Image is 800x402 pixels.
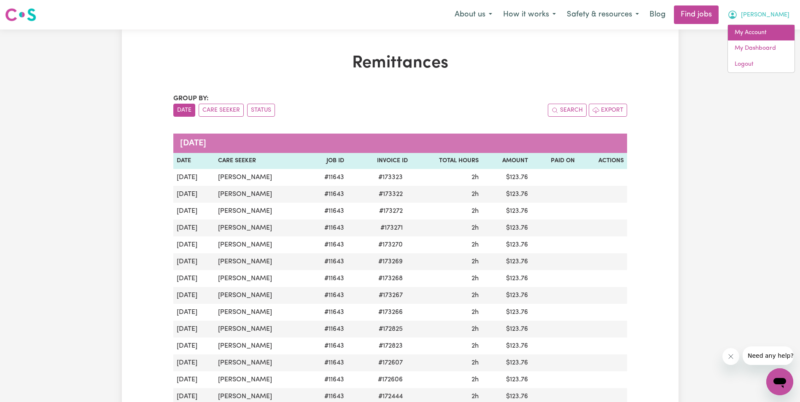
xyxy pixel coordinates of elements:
[373,391,408,402] span: # 172444
[307,270,348,287] td: # 11643
[471,376,479,383] span: 2 hours
[561,6,644,24] button: Safety & resources
[173,220,215,236] td: [DATE]
[307,304,348,321] td: # 11643
[644,5,671,24] a: Blog
[722,348,739,365] iframe: Close message
[215,186,307,203] td: [PERSON_NAME]
[247,104,275,117] button: sort invoices by paid status
[215,236,307,253] td: [PERSON_NAME]
[307,203,348,220] td: # 11643
[215,321,307,338] td: [PERSON_NAME]
[471,208,479,214] span: 2 hours
[5,7,36,22] img: Careseekers logo
[471,225,479,231] span: 2 hours
[471,393,479,400] span: 2 hours
[374,206,408,216] span: # 173272
[373,240,408,250] span: # 173270
[471,326,479,332] span: 2 hours
[482,354,531,371] td: $ 123.76
[307,253,348,270] td: # 11643
[173,287,215,304] td: [DATE]
[173,186,215,203] td: [DATE]
[482,203,531,220] td: $ 123.76
[173,236,215,253] td: [DATE]
[215,287,307,304] td: [PERSON_NAME]
[373,358,408,368] span: # 172607
[307,169,348,186] td: # 11643
[173,95,209,102] span: Group by:
[215,220,307,236] td: [PERSON_NAME]
[482,338,531,354] td: $ 123.76
[173,153,215,169] th: Date
[482,153,531,169] th: Amount
[471,258,479,265] span: 2 hours
[498,6,561,24] button: How it works
[743,346,793,365] iframe: Message from company
[307,354,348,371] td: # 11643
[578,153,627,169] th: Actions
[482,304,531,321] td: $ 123.76
[373,273,408,284] span: # 173268
[722,6,795,24] button: My Account
[373,307,408,317] span: # 173266
[374,290,408,300] span: # 173267
[674,5,719,24] a: Find jobs
[727,24,795,73] div: My Account
[347,153,411,169] th: Invoice ID
[482,220,531,236] td: $ 123.76
[307,338,348,354] td: # 11643
[215,371,307,388] td: [PERSON_NAME]
[482,253,531,270] td: $ 123.76
[728,56,795,72] a: Logout
[215,304,307,321] td: [PERSON_NAME]
[471,343,479,349] span: 2 hours
[373,375,408,385] span: # 172606
[482,287,531,304] td: $ 123.76
[215,203,307,220] td: [PERSON_NAME]
[307,287,348,304] td: # 11643
[307,236,348,253] td: # 11643
[482,169,531,186] td: $ 123.76
[471,309,479,316] span: 2 hours
[307,321,348,338] td: # 11643
[589,104,627,117] button: Export
[215,354,307,371] td: [PERSON_NAME]
[215,270,307,287] td: [PERSON_NAME]
[728,25,795,41] a: My Account
[741,11,789,20] span: [PERSON_NAME]
[173,354,215,371] td: [DATE]
[374,189,408,199] span: # 173322
[482,321,531,338] td: $ 123.76
[471,292,479,299] span: 2 hours
[173,104,195,117] button: sort invoices by date
[307,186,348,203] td: # 11643
[215,338,307,354] td: [PERSON_NAME]
[471,241,479,248] span: 2 hours
[482,186,531,203] td: $ 123.76
[471,359,479,366] span: 2 hours
[173,338,215,354] td: [DATE]
[449,6,498,24] button: About us
[215,153,307,169] th: Care Seeker
[548,104,587,117] button: Search
[471,275,479,282] span: 2 hours
[173,321,215,338] td: [DATE]
[373,257,408,267] span: # 173269
[215,253,307,270] td: [PERSON_NAME]
[471,191,479,198] span: 2 hours
[531,153,578,169] th: Paid On
[728,40,795,56] a: My Dashboard
[375,223,408,233] span: # 173271
[173,53,627,73] h1: Remittances
[173,134,627,153] caption: [DATE]
[173,270,215,287] td: [DATE]
[374,324,408,334] span: # 172825
[482,270,531,287] td: $ 123.76
[307,371,348,388] td: # 11643
[5,5,36,24] a: Careseekers logo
[173,304,215,321] td: [DATE]
[173,203,215,220] td: [DATE]
[411,153,482,169] th: Total Hours
[173,169,215,186] td: [DATE]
